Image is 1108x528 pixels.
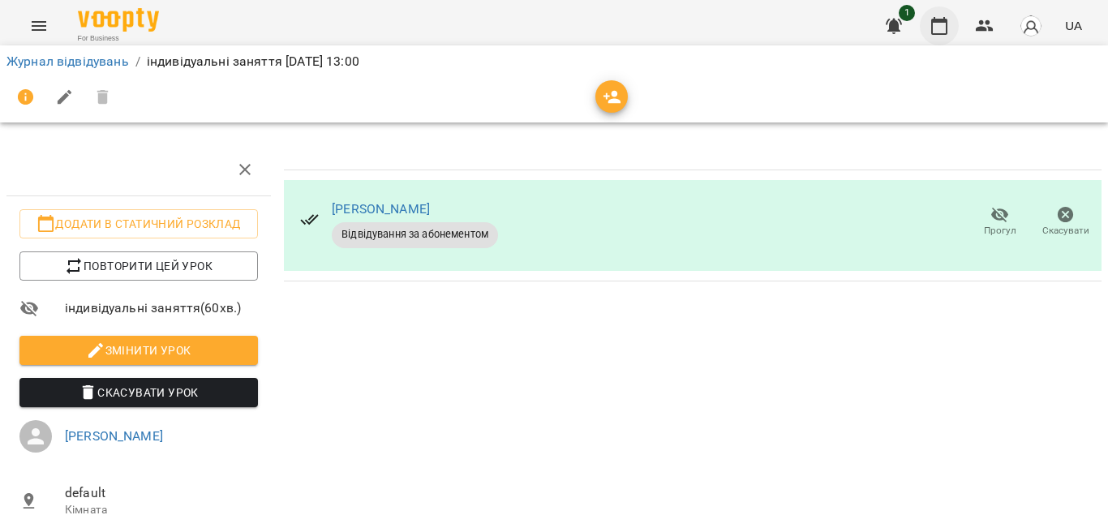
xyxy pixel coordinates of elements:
[1059,11,1089,41] button: UA
[78,8,159,32] img: Voopty Logo
[19,378,258,407] button: Скасувати Урок
[32,341,245,360] span: Змінити урок
[32,256,245,276] span: Повторити цей урок
[78,33,159,44] span: For Business
[65,428,163,444] a: [PERSON_NAME]
[6,52,1102,71] nav: breadcrumb
[135,52,140,71] li: /
[65,502,258,518] p: Кімната
[65,298,258,318] span: індивідуальні заняття ( 60 хв. )
[6,54,129,69] a: Журнал відвідувань
[1042,224,1089,238] span: Скасувати
[32,214,245,234] span: Додати в статичний розклад
[19,209,258,238] button: Додати в статичний розклад
[65,483,258,503] span: default
[984,224,1016,238] span: Прогул
[32,383,245,402] span: Скасувати Урок
[1033,200,1098,245] button: Скасувати
[19,336,258,365] button: Змінити урок
[899,5,915,21] span: 1
[19,251,258,281] button: Повторити цей урок
[19,6,58,45] button: Menu
[332,201,430,217] a: [PERSON_NAME]
[147,52,359,71] p: індивідуальні заняття [DATE] 13:00
[1065,17,1082,34] span: UA
[967,200,1033,245] button: Прогул
[332,227,498,242] span: Відвідування за абонементом
[1020,15,1042,37] img: avatar_s.png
